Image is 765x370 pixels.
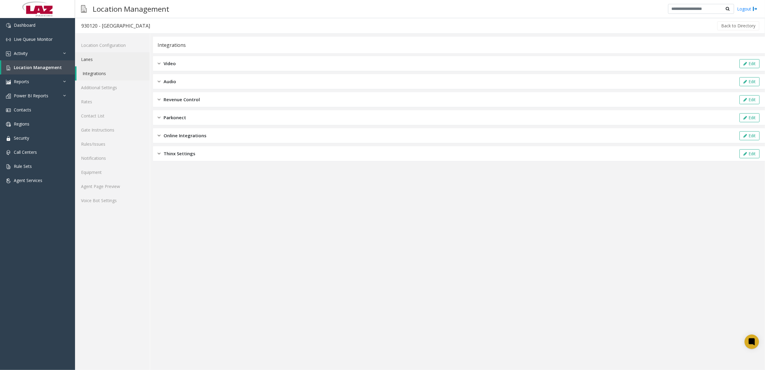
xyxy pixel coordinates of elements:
span: Parkonect [164,114,186,121]
img: 'icon' [6,94,11,99]
span: Thinx Settings [164,150,195,157]
button: Back to Directory [717,21,759,30]
a: Additional Settings [75,80,150,95]
div: Integrations [158,41,186,49]
img: 'icon' [6,37,11,42]
button: Edit [739,113,760,122]
button: Edit [739,149,760,158]
span: Location Management [14,65,62,70]
a: Rates [75,95,150,109]
span: Contacts [14,107,31,113]
img: closed [158,96,161,103]
a: Voice Bot Settings [75,193,150,208]
img: closed [158,114,161,121]
span: Live Queue Monitor [14,36,53,42]
a: Contact List [75,109,150,123]
a: Location Configuration [75,38,150,52]
div: 930120 - [GEOGRAPHIC_DATA] [81,22,150,30]
button: Edit [739,95,760,104]
a: Location Management [1,60,75,74]
a: Gate Instructions [75,123,150,137]
button: Edit [739,131,760,140]
span: Reports [14,79,29,84]
span: Revenue Control [164,96,200,103]
span: Rule Sets [14,163,32,169]
span: Regions [14,121,29,127]
img: 'icon' [6,178,11,183]
img: 'icon' [6,23,11,28]
a: Agent Page Preview [75,179,150,193]
a: Lanes [75,52,150,66]
img: 'icon' [6,122,11,127]
button: Edit [739,77,760,86]
img: closed [158,78,161,85]
span: Online Integrations [164,132,206,139]
img: 'icon' [6,80,11,84]
span: Security [14,135,29,141]
img: 'icon' [6,108,11,113]
span: Activity [14,50,28,56]
span: Audio [164,78,176,85]
img: 'icon' [6,51,11,56]
span: Call Centers [14,149,37,155]
img: 'icon' [6,164,11,169]
img: closed [158,132,161,139]
h3: Location Management [90,2,172,16]
a: Notifications [75,151,150,165]
span: Agent Services [14,177,42,183]
span: Power BI Reports [14,93,48,99]
img: logout [753,6,757,12]
img: pageIcon [81,2,87,16]
img: 'icon' [6,150,11,155]
a: Equipment [75,165,150,179]
button: Edit [739,59,760,68]
span: Dashboard [14,22,35,28]
a: Integrations [77,66,150,80]
img: 'icon' [6,65,11,70]
a: Logout [737,6,757,12]
a: Rules/Issues [75,137,150,151]
img: closed [158,60,161,67]
img: 'icon' [6,136,11,141]
span: Video [164,60,176,67]
img: closed [158,150,161,157]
